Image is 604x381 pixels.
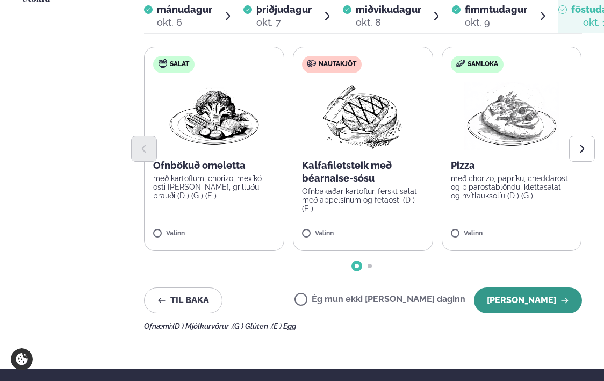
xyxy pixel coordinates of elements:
[157,16,212,29] div: okt. 6
[131,136,157,162] button: Previous slide
[144,287,222,313] button: Til baka
[170,60,189,69] span: Salat
[167,82,262,150] img: Vegan.png
[451,159,573,172] p: Pizza
[256,16,312,29] div: okt. 7
[144,322,582,330] div: Ofnæmi:
[464,82,559,150] img: Pizza-Bread.png
[569,136,595,162] button: Next slide
[153,174,275,200] p: með kartöflum, chorizo, mexíkó osti [PERSON_NAME], grilluðu brauði (D ) (G ) (E )
[468,60,498,69] span: Samloka
[315,82,411,150] img: Beef-Meat.png
[356,4,421,15] span: miðvikudagur
[456,60,465,67] img: sandwich-new-16px.svg
[157,4,212,15] span: mánudagur
[172,322,232,330] span: (D ) Mjólkurvörur ,
[368,264,372,268] span: Go to slide 2
[256,4,312,15] span: þriðjudagur
[307,59,316,68] img: beef.svg
[355,264,359,268] span: Go to slide 1
[356,16,421,29] div: okt. 8
[11,348,33,370] a: Cookie settings
[451,174,573,200] p: með chorizo, papríku, cheddarosti og piparostablöndu, klettasalati og hvítlauksolíu (D ) (G )
[465,16,527,29] div: okt. 9
[474,287,582,313] button: [PERSON_NAME]
[319,60,356,69] span: Nautakjöt
[302,159,424,185] p: Kalfafiletsteik með béarnaise-sósu
[271,322,296,330] span: (E ) Egg
[159,59,167,68] img: salad.svg
[465,4,527,15] span: fimmtudagur
[153,159,275,172] p: Ofnbökuð omeletta
[302,187,424,213] p: Ofnbakaðar kartöflur, ferskt salat með appelsínum og fetaosti (D ) (E )
[232,322,271,330] span: (G ) Glúten ,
